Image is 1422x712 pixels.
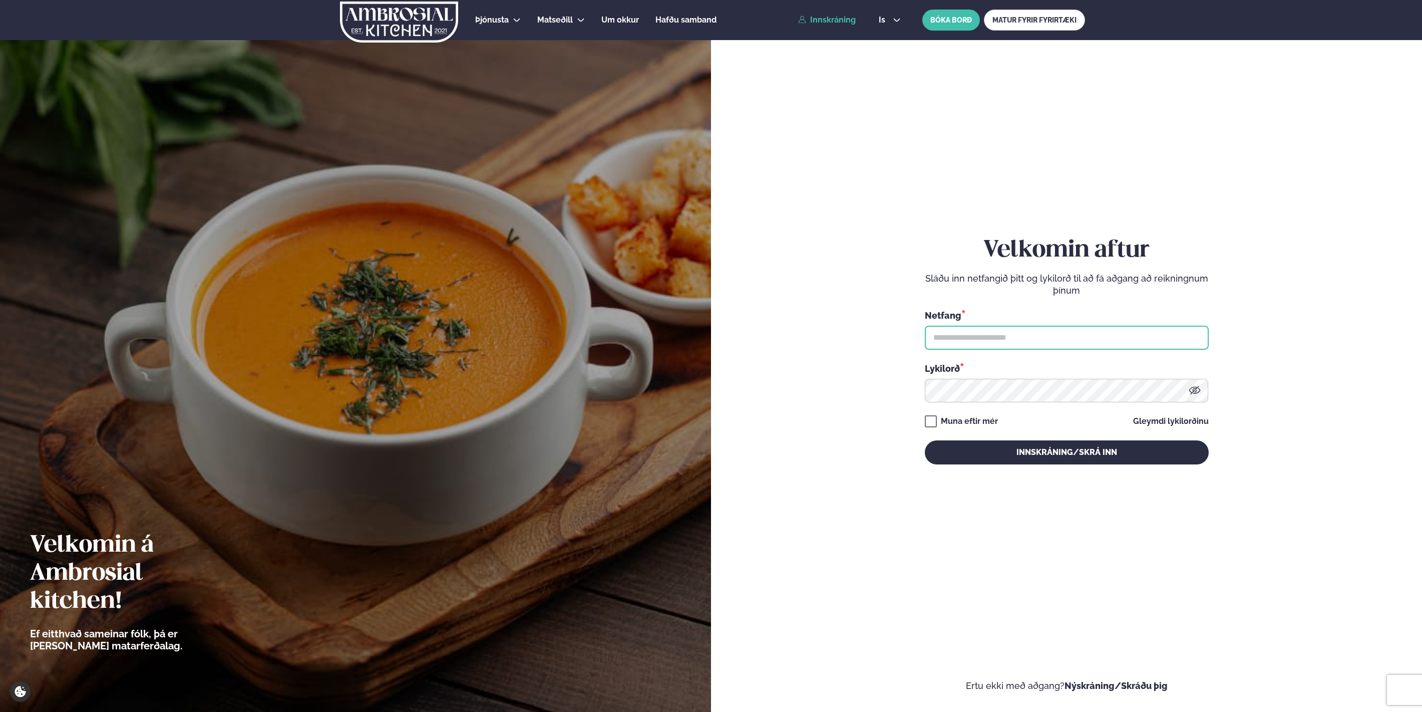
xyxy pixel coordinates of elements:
[925,273,1209,297] p: Sláðu inn netfangið þitt og lykilorð til að fá aðgang að reikningnum þínum
[1064,680,1168,691] a: Nýskráning/Skráðu þig
[925,440,1209,464] button: Innskráning/Skrá inn
[30,532,238,616] h2: Velkomin á Ambrosial kitchen!
[655,15,717,25] span: Hafðu samband
[1133,417,1209,425] a: Gleymdi lykilorðinu
[871,16,908,24] button: is
[537,15,573,25] span: Matseðill
[601,14,639,26] a: Um okkur
[925,236,1209,265] h2: Velkomin aftur
[741,680,1392,692] p: Ertu ekki með aðgang?
[601,15,639,25] span: Um okkur
[922,10,980,31] button: BÓKA BORÐ
[475,14,509,26] a: Þjónusta
[339,2,459,43] img: logo
[984,10,1085,31] a: MATUR FYRIR FYRIRTÆKI
[798,16,856,25] a: Innskráning
[10,681,31,702] a: Cookie settings
[537,14,573,26] a: Matseðill
[655,14,717,26] a: Hafðu samband
[879,16,888,24] span: is
[925,309,1209,322] div: Netfang
[475,15,509,25] span: Þjónusta
[925,362,1209,375] div: Lykilorð
[30,628,238,652] p: Ef eitthvað sameinar fólk, þá er [PERSON_NAME] matarferðalag.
